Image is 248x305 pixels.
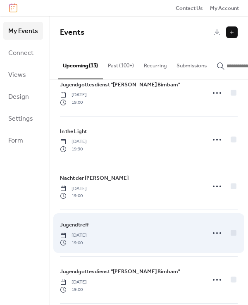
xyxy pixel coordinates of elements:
button: Upcoming (13) [58,49,103,79]
a: Nacht der [PERSON_NAME] [60,174,129,183]
span: [DATE] [60,138,87,145]
span: My Events [8,25,38,38]
span: Design [8,91,29,103]
span: Events [60,25,84,40]
span: Connect [8,47,33,60]
a: In the Light [60,127,87,136]
span: [DATE] [60,91,87,99]
span: 19:00 [60,286,87,293]
a: Views [3,66,43,83]
a: Connect [3,44,43,62]
a: Form [3,131,43,149]
a: Jugendtreff [60,220,89,229]
span: Form [8,134,23,147]
span: 19:00 [60,99,87,106]
span: Nacht der [PERSON_NAME] [60,174,129,182]
span: Jugendgottesdienst "[PERSON_NAME] Bimbam" [60,267,180,276]
button: Recurring [139,49,172,78]
a: Contact Us [176,4,203,12]
span: [DATE] [60,185,87,193]
img: logo [9,3,17,12]
button: Past (100+) [103,49,139,78]
a: My Events [3,22,43,40]
button: Submissions [172,49,212,78]
span: 19:00 [60,192,87,200]
span: [DATE] [60,232,87,239]
span: Settings [8,112,33,125]
span: [DATE] [60,279,87,286]
a: Settings [3,110,43,127]
a: Jugendgottesdienst "[PERSON_NAME] Bimbam" [60,80,180,89]
a: Design [3,88,43,105]
span: In the Light [60,127,87,136]
span: 19:00 [60,239,87,247]
a: My Account [210,4,239,12]
span: 19:30 [60,145,87,153]
a: Jugendgottesdienst "[PERSON_NAME] Bimbam" [60,267,180,276]
span: Views [8,69,26,81]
